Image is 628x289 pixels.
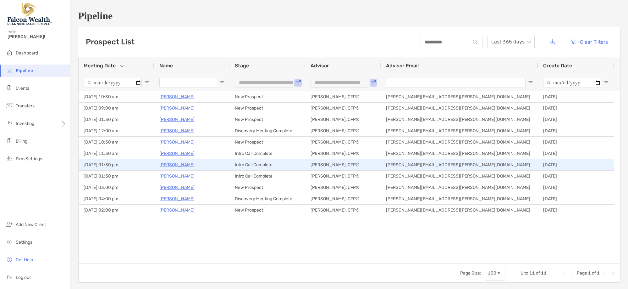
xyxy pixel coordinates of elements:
p: [PERSON_NAME] [159,127,195,135]
div: New Prospect [230,137,306,148]
div: Intro Call Complete [230,171,306,182]
div: Discovery Meeting Complete [230,125,306,136]
div: [PERSON_NAME][EMAIL_ADDRESS][PERSON_NAME][DOMAIN_NAME] [381,205,538,216]
div: [DATE] [538,193,614,204]
div: [DATE] [538,91,614,102]
div: [DATE] [538,125,614,136]
img: clients icon [6,84,13,92]
span: Create Date [543,63,572,69]
div: [DATE] [538,205,614,216]
span: Last 365 days [491,35,531,49]
span: Pipeline [16,68,33,73]
div: New Prospect [230,205,306,216]
a: [PERSON_NAME] [159,206,195,214]
div: [DATE] [538,182,614,193]
div: [PERSON_NAME], CFP® [306,125,381,136]
a: [PERSON_NAME] [159,150,195,157]
span: Log out [16,275,31,280]
span: Billing [16,139,27,144]
div: Page Size: [460,270,481,276]
div: 100 [488,270,496,276]
img: logout icon [6,273,13,281]
div: [PERSON_NAME], CFP® [306,114,381,125]
div: [DATE] 10:30 am [79,91,154,102]
input: Name Filter Input [159,78,217,88]
span: 11 [541,270,547,276]
a: [PERSON_NAME] [159,138,195,146]
img: investing icon [6,119,13,127]
img: transfers icon [6,102,13,109]
img: add_new_client icon [6,220,13,228]
span: [PERSON_NAME]! [8,34,66,39]
p: [PERSON_NAME] [159,161,195,169]
span: Stage [235,63,249,69]
span: 1 [521,270,523,276]
div: [PERSON_NAME][EMAIL_ADDRESS][PERSON_NAME][DOMAIN_NAME] [381,159,538,170]
img: dashboard icon [6,49,13,56]
div: [DATE] 09:00 am [79,103,154,114]
div: [PERSON_NAME][EMAIL_ADDRESS][PERSON_NAME][DOMAIN_NAME] [381,91,538,102]
div: [DATE] 10:30 am [79,137,154,148]
a: [PERSON_NAME] [159,116,195,123]
div: [PERSON_NAME], CFP® [306,137,381,148]
span: Add New Client [16,222,46,227]
div: [PERSON_NAME], CFP® [306,148,381,159]
p: [PERSON_NAME] [159,93,195,101]
div: [DATE] [538,171,614,182]
button: Open Filter Menu [144,80,149,85]
div: Last Page [610,271,615,276]
p: [PERSON_NAME] [159,195,195,203]
div: [DATE] [538,114,614,125]
span: Meeting Date [84,63,116,69]
a: [PERSON_NAME] [159,172,195,180]
img: firm-settings icon [6,155,13,162]
input: Advisor Email Filter Input [386,78,526,88]
span: of [536,270,540,276]
div: New Prospect [230,182,306,193]
div: [PERSON_NAME][EMAIL_ADDRESS][PERSON_NAME][DOMAIN_NAME] [381,114,538,125]
p: [PERSON_NAME] [159,104,195,112]
button: Open Filter Menu [371,80,376,85]
p: [PERSON_NAME] [159,184,195,191]
div: Intro Call Complete [230,148,306,159]
div: [PERSON_NAME][EMAIL_ADDRESS][PERSON_NAME][DOMAIN_NAME] [381,182,538,193]
span: Settings [16,240,32,245]
div: [DATE] 03:00 pm [79,182,154,193]
button: Open Filter Menu [295,80,300,85]
img: get-help icon [6,256,13,263]
div: First Page [562,271,567,276]
span: 1 [588,270,591,276]
div: New Prospect [230,114,306,125]
div: [PERSON_NAME][EMAIL_ADDRESS][PERSON_NAME][DOMAIN_NAME] [381,171,538,182]
input: Create Date Filter Input [543,78,601,88]
button: Open Filter Menu [528,80,533,85]
div: [DATE] [538,137,614,148]
img: pipeline icon [6,66,13,74]
div: [PERSON_NAME][EMAIL_ADDRESS][PERSON_NAME][DOMAIN_NAME] [381,103,538,114]
div: [PERSON_NAME], CFP® [306,171,381,182]
div: New Prospect [230,91,306,102]
span: Dashboard [16,50,38,56]
div: [DATE] [538,159,614,170]
div: [PERSON_NAME][EMAIL_ADDRESS][PERSON_NAME][DOMAIN_NAME] [381,148,538,159]
img: input icon [473,40,477,44]
span: 11 [529,270,535,276]
h1: Pipeline [78,10,620,22]
span: Page [577,270,587,276]
span: Get Help [16,257,33,263]
div: [DATE] 01:30 pm [79,171,154,182]
div: [DATE] [538,148,614,159]
div: [DATE] 01:30 pm [79,114,154,125]
h3: Prospect List [86,37,135,46]
div: New Prospect [230,103,306,114]
div: [DATE] [538,103,614,114]
div: [DATE] 12:00 am [79,125,154,136]
div: [PERSON_NAME], CFP® [306,193,381,204]
span: Advisor Email [386,63,419,69]
span: of [592,270,596,276]
div: [PERSON_NAME][EMAIL_ADDRESS][PERSON_NAME][DOMAIN_NAME] [381,137,538,148]
div: [PERSON_NAME], CFP® [306,103,381,114]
